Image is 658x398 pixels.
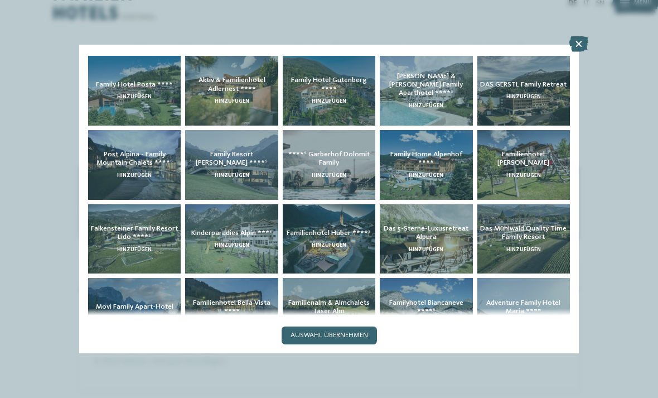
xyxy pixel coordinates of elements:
[117,94,152,99] span: hinzufügen
[506,247,541,252] span: hinzufügen
[312,99,346,104] span: hinzufügen
[480,81,567,88] span: DAS GERSTL Family Retreat
[96,81,173,88] span: Family Hotel Posta ****
[215,99,249,104] span: hinzufügen
[117,247,152,252] span: hinzufügen
[384,225,468,241] span: Das 5-Sterne-Luxusretreat Alpura
[91,225,178,241] span: Falkensteiner Family Resort Lido ****ˢ
[117,173,152,178] span: hinzufügen
[312,173,346,178] span: hinzufügen
[96,151,173,166] span: Post Alpina - Family Mountain Chalets ****ˢ
[196,151,268,166] span: Family Resort [PERSON_NAME] ****ˢ
[291,76,367,92] span: Family Hotel Gutenberg ****
[390,151,462,166] span: Family Home Alpenhof ****
[215,243,249,248] span: hinzufügen
[288,151,370,166] span: ****ˢ Garberhof Dolomit Family
[389,73,463,97] span: [PERSON_NAME] & [PERSON_NAME] Family Aparthotel ****ˢ
[288,299,370,315] span: Familienalm & Almchalets Taser Alm
[409,103,443,108] span: hinzufügen
[506,94,541,99] span: hinzufügen
[199,76,265,92] span: Aktiv & Familienhotel Adlernest ****
[389,299,463,315] span: Familyhotel Biancaneve ****ˢ
[486,299,560,315] span: Adventure Family Hotel Maria ****
[409,247,443,252] span: hinzufügen
[193,299,270,315] span: Familienhotel Bella Vista ****
[96,303,173,310] span: Movi Family Apart-Hotel
[117,317,152,322] span: hinzufügen
[506,173,541,178] span: hinzufügen
[291,332,368,339] span: Auswahl übernehmen
[287,229,371,237] span: Familienhotel Huber ****ˢ
[312,243,346,248] span: hinzufügen
[497,151,549,166] span: Familienhotel [PERSON_NAME]
[215,173,249,178] span: hinzufügen
[409,173,443,178] span: hinzufügen
[480,225,567,241] span: Das Mühlwald Quality Time Family Resort
[191,229,272,237] span: Kinderparadies Alpin ***ˢ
